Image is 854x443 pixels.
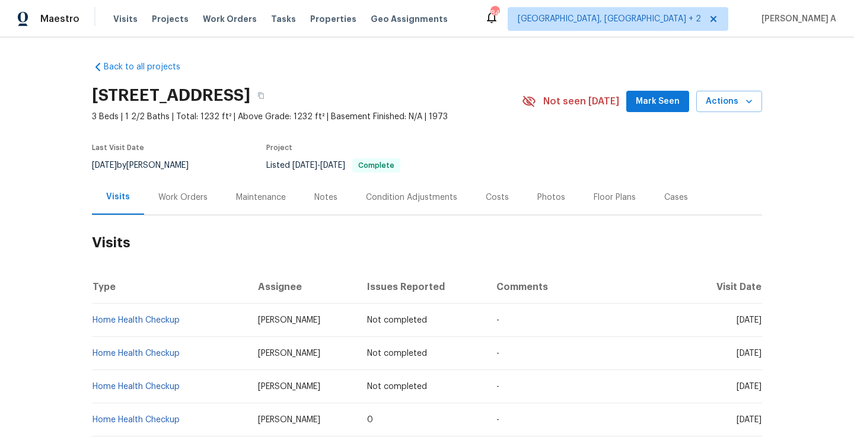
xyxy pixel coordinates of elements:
div: Floor Plans [594,192,636,203]
div: Maintenance [236,192,286,203]
th: Comments [487,270,688,304]
span: Properties [310,13,356,25]
span: [DATE] [737,416,761,424]
span: [PERSON_NAME] [258,416,320,424]
span: Last Visit Date [92,144,144,151]
span: - [496,349,499,358]
span: Not seen [DATE] [543,95,619,107]
a: Home Health Checkup [93,316,180,324]
button: Actions [696,91,762,113]
span: [DATE] [292,161,317,170]
span: [PERSON_NAME] [258,383,320,391]
span: [GEOGRAPHIC_DATA], [GEOGRAPHIC_DATA] + 2 [518,13,701,25]
span: Tasks [271,15,296,23]
span: Projects [152,13,189,25]
div: Notes [314,192,337,203]
span: - [496,383,499,391]
button: Copy Address [250,85,272,106]
span: 3 Beds | 1 2/2 Baths | Total: 1232 ft² | Above Grade: 1232 ft² | Basement Finished: N/A | 1973 [92,111,522,123]
span: [DATE] [737,349,761,358]
span: Geo Assignments [371,13,448,25]
th: Visit Date [688,270,762,304]
span: Maestro [40,13,79,25]
button: Mark Seen [626,91,689,113]
div: 84 [490,7,499,19]
span: [DATE] [320,161,345,170]
th: Assignee [248,270,358,304]
span: [DATE] [92,161,117,170]
h2: [STREET_ADDRESS] [92,90,250,101]
span: Mark Seen [636,94,680,109]
a: Home Health Checkup [93,416,180,424]
span: Visits [113,13,138,25]
a: Back to all projects [92,61,206,73]
span: [PERSON_NAME] A [757,13,836,25]
span: [PERSON_NAME] [258,316,320,324]
div: by [PERSON_NAME] [92,158,203,173]
span: Work Orders [203,13,257,25]
th: Issues Reported [358,270,487,304]
div: Costs [486,192,509,203]
span: [DATE] [737,383,761,391]
div: Cases [664,192,688,203]
a: Home Health Checkup [93,349,180,358]
span: Not completed [367,383,427,391]
span: [DATE] [737,316,761,324]
span: Not completed [367,316,427,324]
span: - [292,161,345,170]
span: Actions [706,94,753,109]
span: Not completed [367,349,427,358]
div: Condition Adjustments [366,192,457,203]
span: 0 [367,416,373,424]
div: Visits [106,191,130,203]
a: Home Health Checkup [93,383,180,391]
span: Project [266,144,292,151]
span: [PERSON_NAME] [258,349,320,358]
span: - [496,416,499,424]
h2: Visits [92,215,762,270]
th: Type [92,270,248,304]
span: - [496,316,499,324]
span: Listed [266,161,400,170]
span: Complete [353,162,399,169]
div: Work Orders [158,192,208,203]
div: Photos [537,192,565,203]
